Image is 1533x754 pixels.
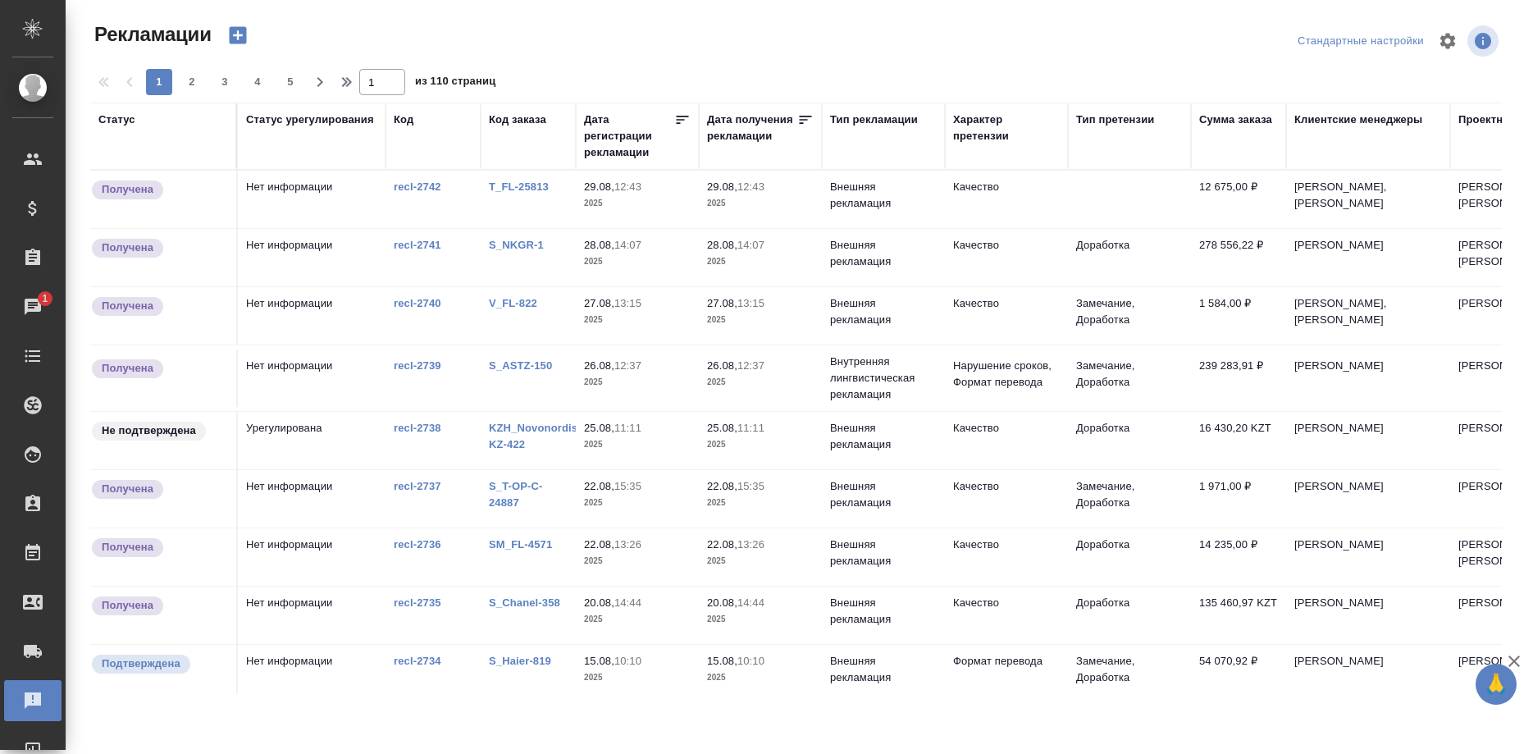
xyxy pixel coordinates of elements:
td: Замечание, Доработка [1068,645,1191,702]
div: Сумма заказа [1199,112,1272,128]
span: 🙏 [1482,667,1510,701]
p: 14:44 [614,596,641,609]
p: 2025 [707,374,814,391]
div: Тип рекламации [830,112,918,128]
td: 54 070,92 ₽ [1191,645,1286,702]
p: 10:10 [737,655,764,667]
a: V_FL-822 [489,297,537,309]
p: 15.08, [707,655,737,667]
td: Внутренняя лингвистическая рекламация [822,345,945,411]
span: 5 [277,74,303,90]
button: 3 [212,69,238,95]
a: S_ASTZ-150 [489,359,552,372]
span: 3 [212,74,238,90]
p: 2025 [707,669,814,686]
p: 20.08, [584,596,614,609]
td: Нет информации [238,171,386,228]
p: 13:15 [614,297,641,309]
p: 11:11 [737,422,764,434]
div: Статус урегулирования [246,112,374,128]
button: 4 [244,69,271,95]
p: 2025 [584,436,691,453]
div: Код заказа [489,112,546,128]
div: Дата регистрации рекламации [584,112,674,161]
p: 13:26 [614,538,641,551]
td: Доработка [1068,528,1191,586]
p: 2025 [707,254,814,270]
p: 2025 [584,495,691,511]
a: recl-2735 [394,596,441,609]
td: Внешняя рекламация [822,528,945,586]
td: Внешняя рекламация [822,412,945,469]
a: T_FL-25813 [489,181,549,193]
td: Внешняя рекламация [822,645,945,702]
div: Дата получения рекламации [707,112,797,144]
p: 10:10 [614,655,641,667]
td: Внешняя рекламация [822,287,945,345]
a: S_T-OP-C-24887 [489,480,543,509]
td: [PERSON_NAME], [PERSON_NAME] [1286,171,1450,228]
td: [PERSON_NAME], [PERSON_NAME] [1286,287,1450,345]
td: Качество [945,171,1068,228]
td: 239 283,91 ₽ [1191,350,1286,407]
td: Качество [945,528,1068,586]
p: Получена [102,181,153,198]
td: Замечание, Доработка [1068,287,1191,345]
p: 2025 [707,436,814,453]
td: Замечание, Доработка [1068,470,1191,528]
p: 22.08, [584,538,614,551]
p: 12:37 [614,359,641,372]
p: 2025 [584,254,691,270]
td: Нет информации [238,470,386,528]
td: Качество [945,287,1068,345]
a: S_NKGR-1 [489,239,544,251]
p: 22.08, [707,538,737,551]
p: 11:11 [614,422,641,434]
td: [PERSON_NAME] [1286,350,1450,407]
p: 25.08, [584,422,614,434]
span: Настроить таблицу [1428,21,1467,61]
p: 13:26 [737,538,764,551]
td: [PERSON_NAME] [1286,587,1450,644]
td: Нет информации [238,287,386,345]
td: Доработка [1068,412,1191,469]
td: [PERSON_NAME] [1286,528,1450,586]
td: Качество [945,470,1068,528]
td: Нет информации [238,587,386,644]
span: из 110 страниц [415,71,495,95]
p: 2025 [707,195,814,212]
td: 1 584,00 ₽ [1191,287,1286,345]
p: 13:15 [737,297,764,309]
td: Качество [945,587,1068,644]
p: Получена [102,240,153,256]
button: 5 [277,69,303,95]
div: Тип претензии [1076,112,1154,128]
p: Получена [102,597,153,614]
p: 2025 [584,669,691,686]
p: 29.08, [707,181,737,193]
a: recl-2738 [394,422,441,434]
a: S_Chanel-358 [489,596,560,609]
p: 2025 [584,611,691,628]
a: recl-2739 [394,359,441,372]
p: 12:43 [614,181,641,193]
p: 14:07 [614,239,641,251]
td: 135 460,97 KZT [1191,587,1286,644]
td: Качество [945,229,1068,286]
a: recl-2742 [394,181,441,193]
p: 27.08, [707,297,737,309]
p: Подтверждена [102,656,180,672]
td: 1 971,00 ₽ [1191,470,1286,528]
p: 2025 [584,553,691,569]
p: Получена [102,298,153,314]
p: 27.08, [584,297,614,309]
td: Замечание, Доработка [1068,350,1191,407]
p: 2025 [584,195,691,212]
td: Урегулирована [238,412,386,469]
td: Нет информации [238,528,386,586]
p: 15:35 [737,480,764,492]
a: recl-2734 [394,655,441,667]
span: Рекламации [90,21,212,48]
span: Посмотреть информацию [1467,25,1502,57]
a: S_Haier-819 [489,655,551,667]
